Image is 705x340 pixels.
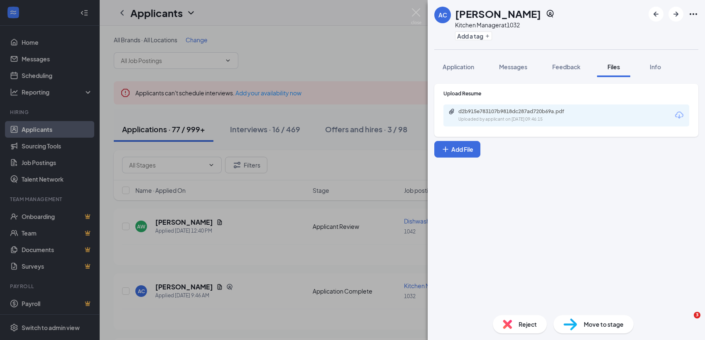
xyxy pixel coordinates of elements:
svg: Plus [485,34,490,39]
svg: ArrowRight [671,9,681,19]
svg: ArrowLeftNew [651,9,661,19]
span: Move to stage [584,320,624,329]
button: Add FilePlus [434,141,480,158]
span: Reject [519,320,537,329]
div: d2b915e783107b9818dc287ad720b69a.pdf [458,108,575,115]
h1: [PERSON_NAME] [455,7,541,21]
span: Info [650,63,661,70]
svg: Download [674,110,684,120]
svg: Paperclip [448,108,455,115]
div: Upload Resume [443,90,689,97]
span: 3 [694,312,700,318]
span: Messages [499,63,527,70]
iframe: Intercom live chat [677,312,697,332]
span: Files [607,63,620,70]
div: Uploaded by applicant on [DATE] 09:46:15 [458,116,583,123]
svg: SourcingTools [546,10,554,18]
span: Feedback [552,63,580,70]
div: Kitchen Manager at 1032 [455,21,554,29]
svg: Ellipses [688,9,698,19]
div: AC [438,11,447,19]
a: Paperclipd2b915e783107b9818dc287ad720b69a.pdfUploaded by applicant on [DATE] 09:46:15 [448,108,583,123]
button: PlusAdd a tag [455,32,492,40]
button: ArrowRight [668,7,683,22]
button: ArrowLeftNew [649,7,663,22]
span: Application [443,63,474,70]
svg: Plus [441,145,450,153]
